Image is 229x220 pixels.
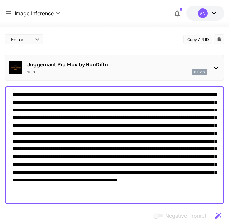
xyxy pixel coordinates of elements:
span: Image Inference [15,9,54,17]
button: Add to library [216,35,222,43]
span: Negative Prompt [165,212,206,220]
span: Editor [11,36,31,43]
div: Juggernaut Pro Flux by RunDiffu...1.0.0flux1d [9,58,220,78]
span: Negative prompts are not compatible with the selected model. [152,212,212,220]
button: $13.16082VN [186,6,224,21]
button: Copy AIR ID [183,35,212,44]
div: VN [198,8,208,18]
p: flux1d [194,70,205,75]
p: 1.0.0 [27,70,35,75]
p: Juggernaut Pro Flux by RunDiffu... [27,61,207,68]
